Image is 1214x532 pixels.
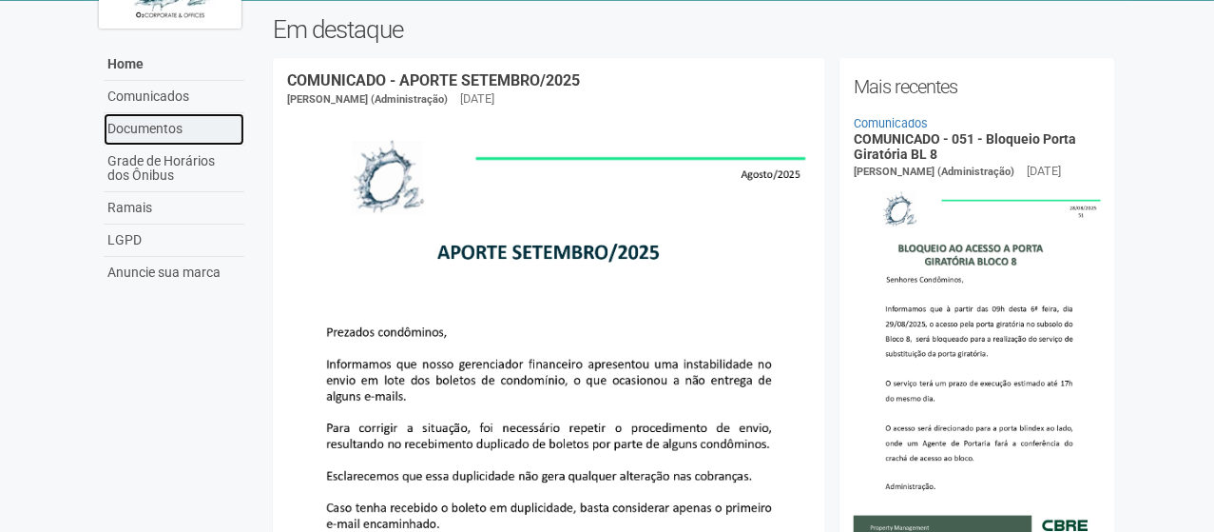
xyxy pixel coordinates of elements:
[854,116,928,130] a: Comunicados
[287,93,448,106] span: [PERSON_NAME] (Administração)
[104,81,244,113] a: Comunicados
[1027,163,1061,180] div: [DATE]
[104,49,244,81] a: Home
[460,90,494,108] div: [DATE]
[104,113,244,146] a: Documentos
[854,166,1014,178] span: [PERSON_NAME] (Administração)
[104,192,244,225] a: Ramais
[104,146,244,192] a: Grade de Horários dos Ônibus
[273,15,1116,44] h2: Em destaque
[854,131,1076,161] a: COMUNICADO - 051 - Bloqueio Porta Giratória BL 8
[104,257,244,288] a: Anuncie sua marca
[854,72,1102,101] h2: Mais recentes
[104,225,244,257] a: LGPD
[287,71,580,89] a: COMUNICADO - APORTE SETEMBRO/2025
